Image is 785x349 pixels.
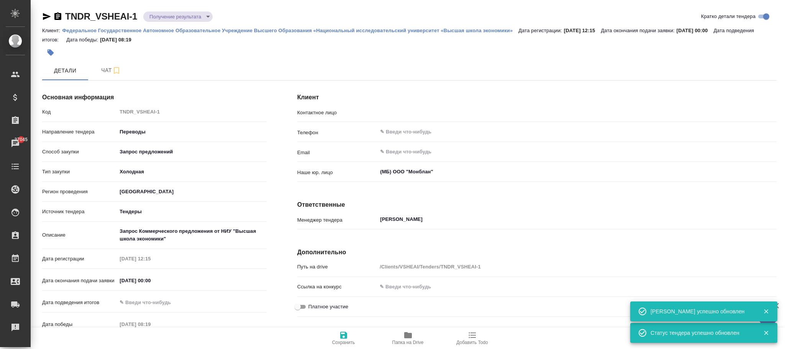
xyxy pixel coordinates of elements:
span: Папка на Drive [392,340,424,345]
span: 37045 [10,136,32,143]
button: Получение результата [147,13,203,20]
p: Дата подведения итогов [42,299,117,306]
button: Папка на Drive [376,328,440,349]
button: Open [772,111,774,113]
input: ✎ Введи что-нибудь [117,275,184,286]
p: Описание [42,231,117,239]
input: ✎ Введи что-нибудь [379,127,749,137]
div: [GEOGRAPHIC_DATA] [117,185,266,198]
input: Пустое поле [117,319,184,330]
button: Open [772,151,774,153]
h4: Основная информация [42,93,267,102]
button: Open [772,171,774,173]
p: Дата победы: [66,37,100,43]
button: Добавить тэг [42,44,59,61]
h4: Клиент [297,93,777,102]
input: ✎ Введи что-нибудь [117,297,184,308]
input: Пустое поле [117,106,266,117]
div: [GEOGRAPHIC_DATA] [117,205,266,218]
p: Источник тендера [42,208,117,216]
span: Чат [93,66,129,75]
button: Сохранить [311,328,376,349]
p: Путь на drive [297,263,377,271]
a: 37045 [2,134,29,153]
a: TNDR_VSHEAI-1 [65,11,137,21]
p: Телефон [297,129,377,137]
button: Скопировать ссылку для ЯМессенджера [42,12,51,21]
input: ✎ Введи что-нибудь [379,147,749,156]
div: Получение результата [143,12,213,22]
p: Регион проведения [42,188,117,196]
span: Добавить Todo [456,340,488,345]
span: Платное участие [308,303,348,311]
input: Пустое поле [117,253,184,264]
div: Статус тендера успешно обновлен [651,329,752,337]
button: Open [772,131,774,133]
p: Дата окончания подачи заявки [42,277,117,285]
h4: Дополнительно [297,248,777,257]
p: Дата окончания подачи заявки: [601,28,676,33]
svg: Подписаться [112,66,121,75]
a: Федеральное Государственное Автономное Образовательное Учреждение Высшего Образования «Национальн... [62,27,518,33]
textarea: Запрос Коммерческого предложения от НИУ "Высшая школа экономики" [117,225,266,245]
button: Добавить Todo [440,328,505,349]
span: Сохранить [332,340,355,345]
button: Скопировать ссылку [53,12,62,21]
input: Пустое поле [377,261,777,272]
button: Закрыть [758,329,774,336]
p: Тип закупки [42,168,117,176]
div: Переводы [117,125,266,138]
p: [DATE] 08:19 [100,37,137,43]
input: ✎ Введи что-нибудь [377,281,777,292]
p: Дата победы [42,321,117,328]
p: Контактное лицо [297,109,377,117]
p: Клиент: [42,28,62,33]
p: Ссылка на конкурс [297,283,377,291]
p: Способ закупки [42,148,117,156]
span: Кратко детали тендера [701,13,756,20]
h4: Ответственные [297,200,777,209]
p: Дата регистрации [42,255,117,263]
div: [PERSON_NAME] успешно обновлен [651,308,752,315]
p: Email [297,149,377,156]
p: Дата регистрации: [518,28,564,33]
p: Менеджер тендера [297,216,377,224]
p: [DATE] 00:00 [677,28,714,33]
div: Запрос предложений [117,145,266,158]
p: Федеральное Государственное Автономное Образовательное Учреждение Высшего Образования «Национальн... [62,28,518,33]
button: Закрыть [758,308,774,315]
div: Холодная [117,165,266,178]
p: Направление тендера [42,128,117,136]
p: Код [42,108,117,116]
button: Open [772,219,774,220]
p: [DATE] 12:15 [564,28,601,33]
span: Детали [47,66,84,76]
p: Наше юр. лицо [297,169,377,176]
